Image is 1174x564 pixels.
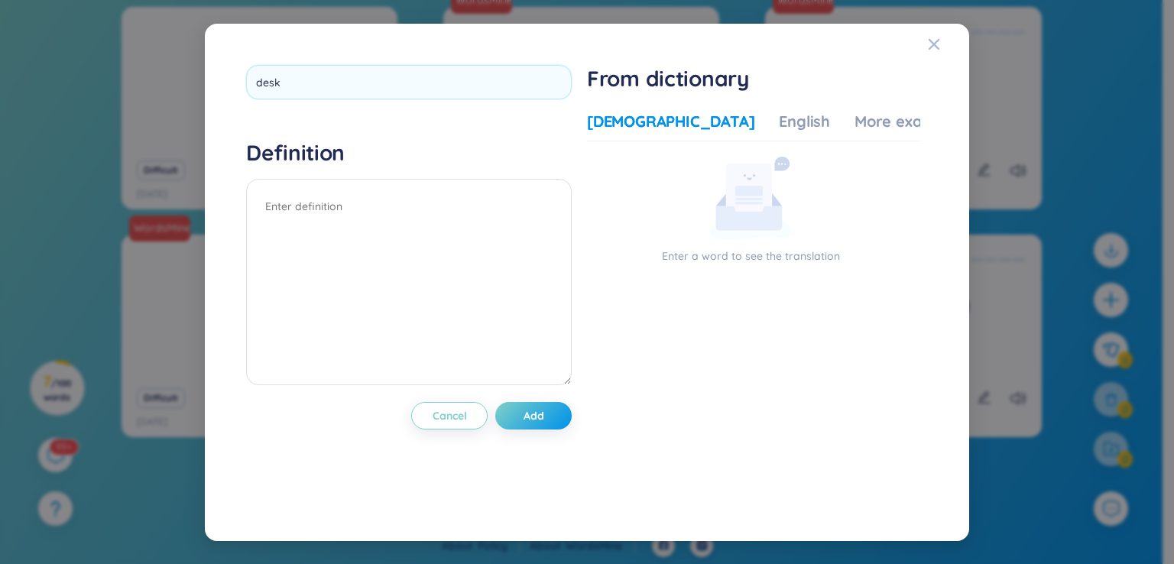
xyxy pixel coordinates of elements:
[779,111,830,132] div: English
[928,24,969,65] button: Close
[587,111,754,132] div: [DEMOGRAPHIC_DATA]
[524,408,544,423] span: Add
[246,65,572,99] input: Enter new word
[587,248,914,264] p: Enter a word to see the translation
[587,65,920,92] h1: From dictionary
[855,111,965,132] div: More examples
[246,139,572,167] h4: Definition
[433,408,467,423] span: Cancel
